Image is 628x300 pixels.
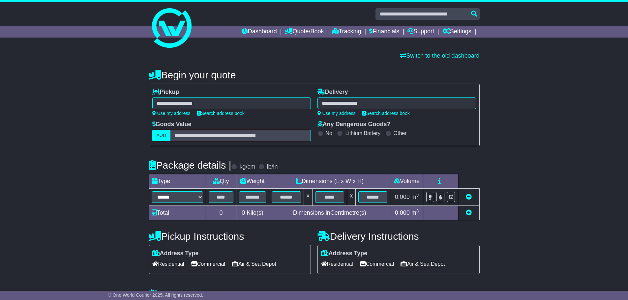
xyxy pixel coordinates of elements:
td: Volume [390,174,423,189]
span: 0.000 [395,209,410,216]
span: m [411,194,419,200]
label: Any Dangerous Goods? [317,121,391,128]
a: Dashboard [242,26,277,38]
a: Financials [369,26,399,38]
label: kg/cm [239,163,255,171]
sup: 3 [416,193,419,198]
a: Support [407,26,434,38]
label: No [326,130,332,136]
td: x [347,189,356,206]
td: Dimensions in Centimetre(s) [269,206,390,220]
td: Kilo(s) [236,206,269,220]
label: AUD [152,130,171,141]
label: Delivery [317,89,348,96]
td: Dimensions (L x W x H) [269,174,390,189]
span: 0 [242,209,245,216]
td: Weight [236,174,269,189]
sup: 3 [416,208,419,213]
a: Switch to the old dashboard [400,52,479,59]
a: Search address book [197,111,245,116]
h4: Begin your quote [149,69,480,80]
span: Air & Sea Depot [401,259,445,269]
h4: Warranty & Insurance [149,289,480,300]
a: Use my address [152,111,191,116]
label: Other [394,130,407,136]
td: Total [149,206,206,220]
label: Address Type [152,250,199,257]
span: Commercial [191,259,225,269]
h4: Delivery Instructions [317,231,480,242]
a: Use my address [317,111,356,116]
span: m [411,209,419,216]
label: Lithium Battery [345,130,380,136]
label: lb/in [267,163,278,171]
td: x [304,189,312,206]
span: Residential [321,259,353,269]
td: Qty [206,174,236,189]
span: Commercial [360,259,394,269]
a: Search address book [362,111,410,116]
a: Remove this item [466,194,472,200]
a: Add new item [466,209,472,216]
span: Residential [152,259,184,269]
label: Goods Value [152,121,192,128]
td: Type [149,174,206,189]
td: 0 [206,206,236,220]
span: Air & Sea Depot [232,259,276,269]
h4: Package details | [149,160,231,171]
span: © One World Courier 2025. All rights reserved. [108,292,203,298]
a: Settings [442,26,471,38]
label: Address Type [321,250,368,257]
a: Tracking [332,26,361,38]
label: Pickup [152,89,179,96]
a: Quote/Book [285,26,324,38]
span: 0.000 [395,194,410,200]
h4: Pickup Instructions [149,231,311,242]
